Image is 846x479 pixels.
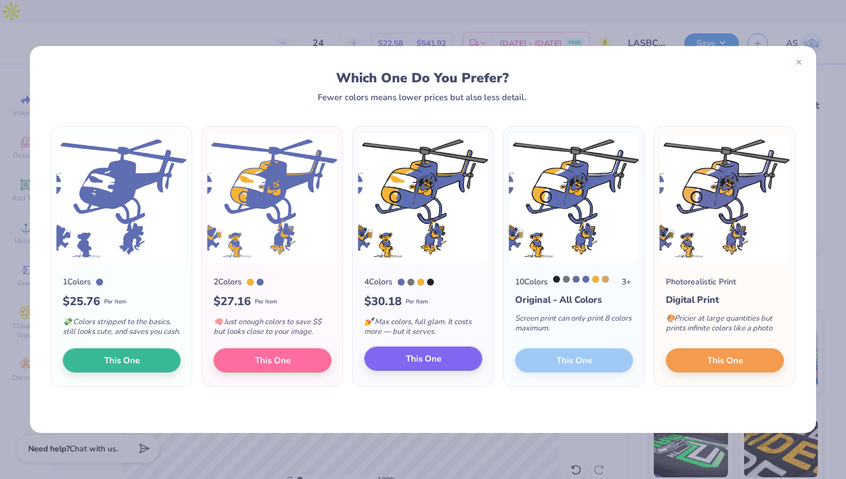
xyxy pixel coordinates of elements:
div: Original - All Colors [515,293,633,307]
span: This One [406,352,441,366]
span: This One [707,354,743,367]
div: 1 Colors [63,276,91,288]
span: $ 25.76 [63,293,100,310]
button: This One [364,347,482,371]
div: Pricier at large quantities but prints infinite colors like a photo [666,307,784,345]
span: This One [255,354,291,367]
span: Per Item [406,298,428,306]
div: Neutral Black C [427,279,434,286]
span: 🎨 [666,313,675,324]
div: Screen print can only print 8 colors maximum. [515,307,633,345]
div: 3 + [553,276,631,288]
span: Per Item [255,298,277,306]
div: 2 Colors [214,276,242,288]
span: $ 27.16 [214,293,251,310]
span: 🧠 [214,317,223,327]
span: $ 30.18 [364,293,402,310]
div: Colors stripped to the basics, still looks cute, and saves you cash. [63,310,181,348]
div: Cool Gray 9 C [563,276,570,283]
div: White [612,276,619,283]
div: Cool Gray 9 C [407,279,414,286]
div: Photorealistic Print [666,276,736,288]
div: Max colors, full glam. It costs more — but it serves. [364,310,482,348]
span: 💅 [364,317,374,327]
div: Neutral Black C [553,276,560,283]
div: 7509 C [602,276,609,283]
div: Just enough colors to save $$ but looks close to your image. [214,310,331,348]
img: 1 color option [56,132,187,264]
div: Digital Print [666,293,784,307]
img: Photorealistic preview [659,132,790,264]
button: This One [63,348,181,372]
div: 7456 C [257,279,264,286]
div: 143 C [417,279,424,286]
div: 4 Colors [364,276,392,288]
div: 7456 C [96,279,103,286]
img: 2 color option [207,132,338,264]
button: This One [214,348,331,372]
div: Fewer colors means lower prices but also less detail. [318,93,527,102]
div: 143 C [247,279,254,286]
button: This One [666,348,784,372]
span: This One [104,354,140,367]
div: 10 Colors [515,276,548,288]
div: 143 C [592,276,599,283]
div: 7456 C [582,276,589,283]
div: Which One Do You Prefer? [62,70,784,86]
span: Per Item [104,298,127,306]
span: 💸 [63,317,72,327]
div: 7668 C [573,276,580,283]
img: 4 color option [357,132,489,264]
div: 7456 C [398,279,405,286]
img: 10 color option [508,132,639,264]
